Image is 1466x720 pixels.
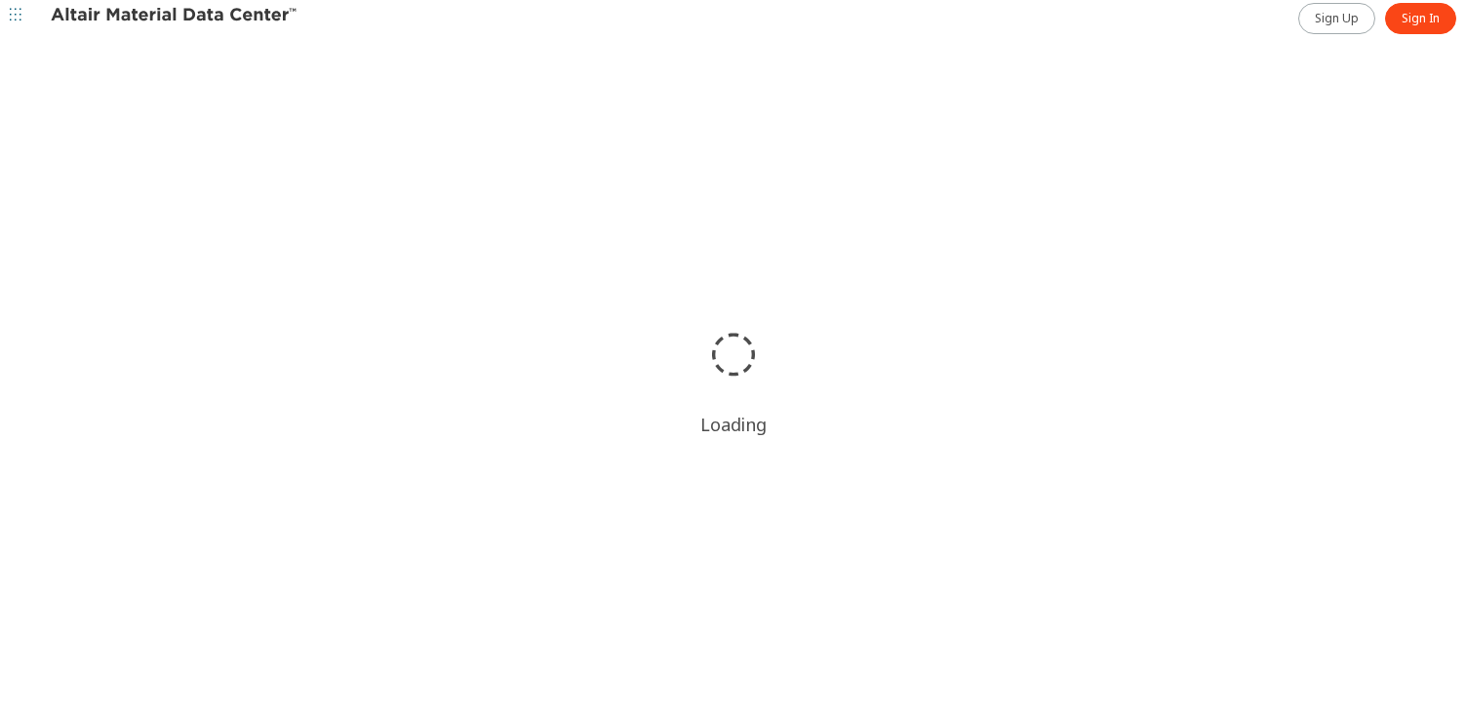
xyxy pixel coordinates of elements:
[700,413,767,436] div: Loading
[1402,11,1440,26] span: Sign In
[51,6,299,25] img: Altair Material Data Center
[1315,11,1359,26] span: Sign Up
[1385,3,1456,34] a: Sign In
[1298,3,1375,34] a: Sign Up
